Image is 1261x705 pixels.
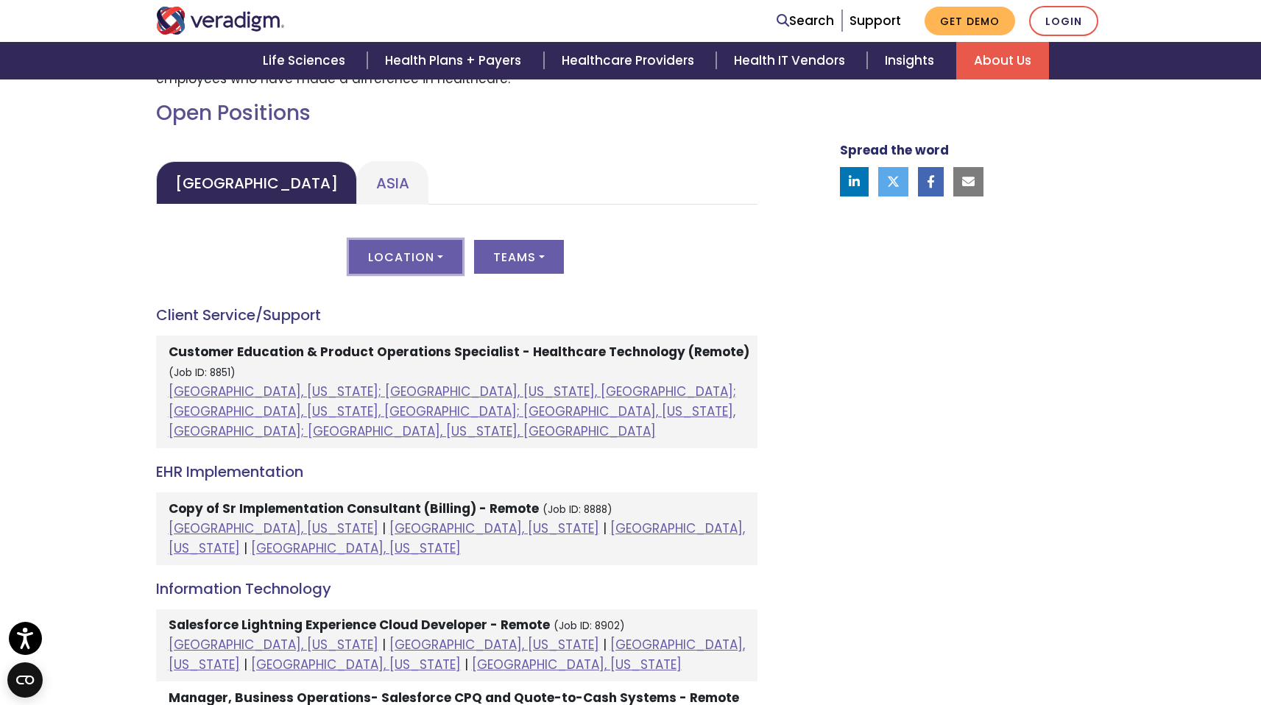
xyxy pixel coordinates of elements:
[465,656,468,673] span: |
[867,42,956,79] a: Insights
[603,636,607,653] span: |
[472,656,682,673] a: [GEOGRAPHIC_DATA], [US_STATE]
[156,161,357,205] a: [GEOGRAPHIC_DATA]
[349,240,462,274] button: Location
[156,101,757,126] h2: Open Positions
[169,520,378,537] a: [GEOGRAPHIC_DATA], [US_STATE]
[956,42,1049,79] a: About Us
[169,500,539,517] strong: Copy of Sr Implementation Consultant (Billing) - Remote
[850,12,901,29] a: Support
[244,656,247,673] span: |
[169,520,745,557] a: [GEOGRAPHIC_DATA], [US_STATE]
[7,662,43,698] button: Open CMP widget
[156,306,757,324] h4: Client Service/Support
[840,141,949,159] strong: Spread the word
[925,7,1015,35] a: Get Demo
[251,539,461,557] a: [GEOGRAPHIC_DATA], [US_STATE]
[245,42,367,79] a: Life Sciences
[474,240,564,274] button: Teams
[357,161,428,205] a: Asia
[1029,6,1098,36] a: Login
[156,580,757,598] h4: Information Technology
[251,656,461,673] a: [GEOGRAPHIC_DATA], [US_STATE]
[169,383,736,440] a: [GEOGRAPHIC_DATA], [US_STATE]; [GEOGRAPHIC_DATA], [US_STATE], [GEOGRAPHIC_DATA]; [GEOGRAPHIC_DATA...
[777,11,834,31] a: Search
[389,520,599,537] a: [GEOGRAPHIC_DATA], [US_STATE]
[169,616,550,634] strong: Salesforce Lightning Experience Cloud Developer - Remote
[156,7,285,35] img: Veradigm logo
[382,636,386,653] span: |
[382,520,386,537] span: |
[543,503,612,517] small: (Job ID: 8888)
[389,636,599,653] a: [GEOGRAPHIC_DATA], [US_STATE]
[554,619,625,633] small: (Job ID: 8902)
[544,42,716,79] a: Healthcare Providers
[169,636,378,653] a: [GEOGRAPHIC_DATA], [US_STATE]
[169,343,749,361] strong: Customer Education & Product Operations Specialist - Healthcare Technology (Remote)
[716,42,867,79] a: Health IT Vendors
[169,366,236,380] small: (Job ID: 8851)
[603,520,607,537] span: |
[156,463,757,481] h4: EHR Implementation
[244,539,247,557] span: |
[367,42,543,79] a: Health Plans + Payers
